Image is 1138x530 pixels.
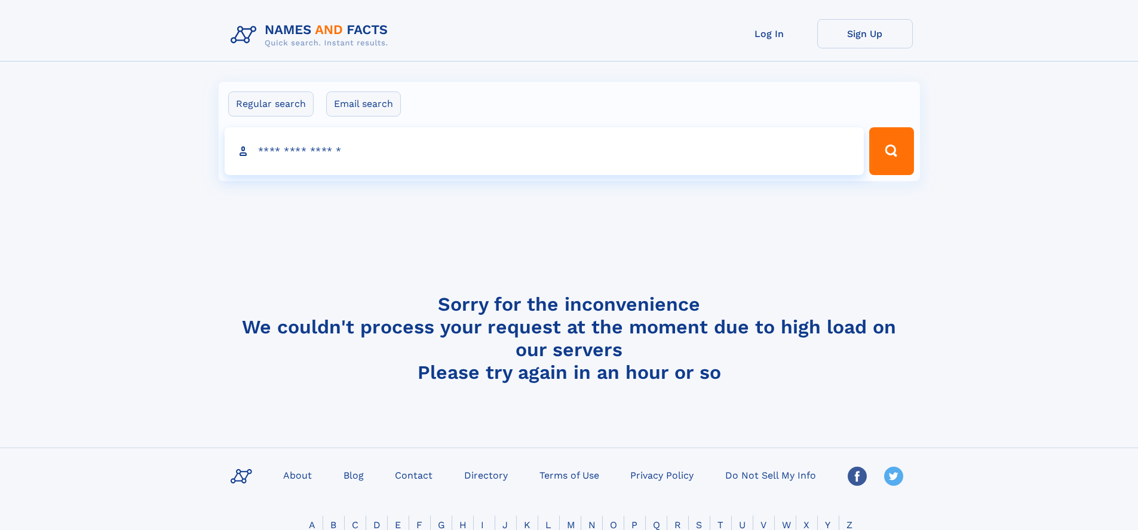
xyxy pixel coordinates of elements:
a: Do Not Sell My Info [720,466,821,483]
a: Terms of Use [535,466,604,483]
img: Facebook [848,467,867,486]
a: Sign Up [817,19,913,48]
a: About [278,466,317,483]
a: Log In [722,19,817,48]
input: search input [225,127,864,175]
a: Directory [459,466,513,483]
h4: Sorry for the inconvenience We couldn't process your request at the moment due to high load on ou... [226,293,913,384]
a: Privacy Policy [625,466,698,483]
button: Search Button [869,127,913,175]
img: Logo Names and Facts [226,19,398,51]
a: Contact [390,466,437,483]
label: Email search [326,91,401,117]
a: Blog [339,466,369,483]
label: Regular search [228,91,314,117]
img: Twitter [884,467,903,486]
